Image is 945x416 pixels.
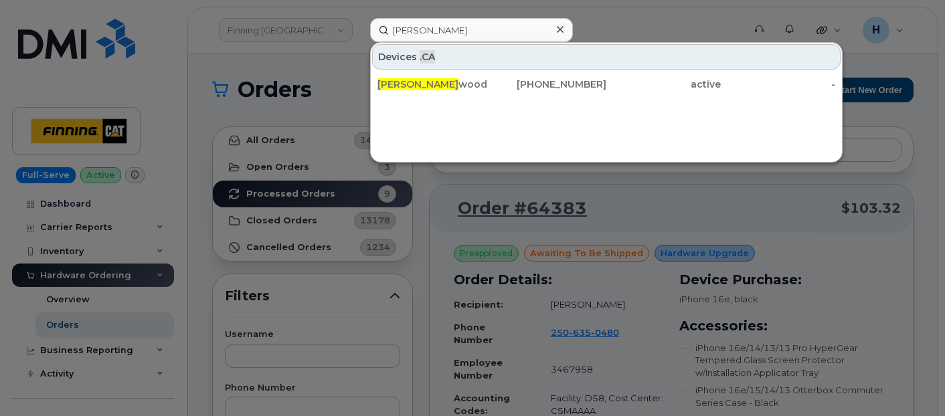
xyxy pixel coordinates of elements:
[492,78,606,91] div: [PHONE_NUMBER]
[372,44,841,70] div: Devices
[377,78,458,90] span: [PERSON_NAME]
[721,78,835,91] div: -
[420,50,435,64] span: .CA
[372,72,841,96] a: [PERSON_NAME]wood[PHONE_NUMBER]active-
[606,78,721,91] div: active
[377,78,492,91] div: wood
